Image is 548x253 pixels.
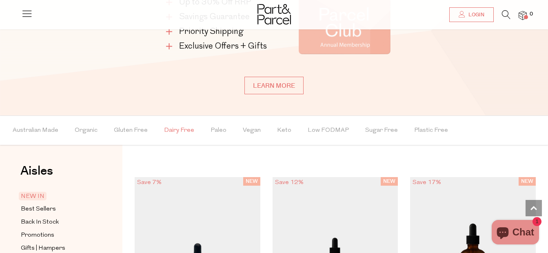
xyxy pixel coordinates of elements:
[519,11,527,20] a: 0
[381,177,398,186] span: NEW
[489,220,541,246] inbox-online-store-chat: Shopify online store chat
[21,231,54,240] span: Promotions
[21,217,59,227] span: Back In Stock
[257,4,291,24] img: Part&Parcel
[410,177,444,188] div: Save 17%
[273,177,306,188] div: Save 12%
[166,41,270,52] li: Exclusive Offers + Gifts
[308,116,349,145] span: Low FODMAP
[21,204,95,214] a: Best Sellers
[21,230,95,240] a: Promotions
[21,204,56,214] span: Best Sellers
[244,77,304,94] a: Learn more
[414,116,448,145] span: Plastic Free
[20,162,53,180] span: Aisles
[528,11,535,18] span: 0
[21,191,95,201] a: NEW IN
[19,192,47,200] span: NEW IN
[135,177,164,188] div: Save 7%
[21,217,95,227] a: Back In Stock
[449,7,494,22] a: Login
[13,116,58,145] span: Australian Made
[365,116,398,145] span: Sugar Free
[166,26,270,38] li: Priority Shipping
[243,177,260,186] span: NEW
[114,116,148,145] span: Gluten Free
[277,116,291,145] span: Keto
[466,11,484,18] span: Login
[519,177,536,186] span: NEW
[164,116,194,145] span: Dairy Free
[243,116,261,145] span: Vegan
[75,116,98,145] span: Organic
[211,116,226,145] span: Paleo
[20,165,53,185] a: Aisles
